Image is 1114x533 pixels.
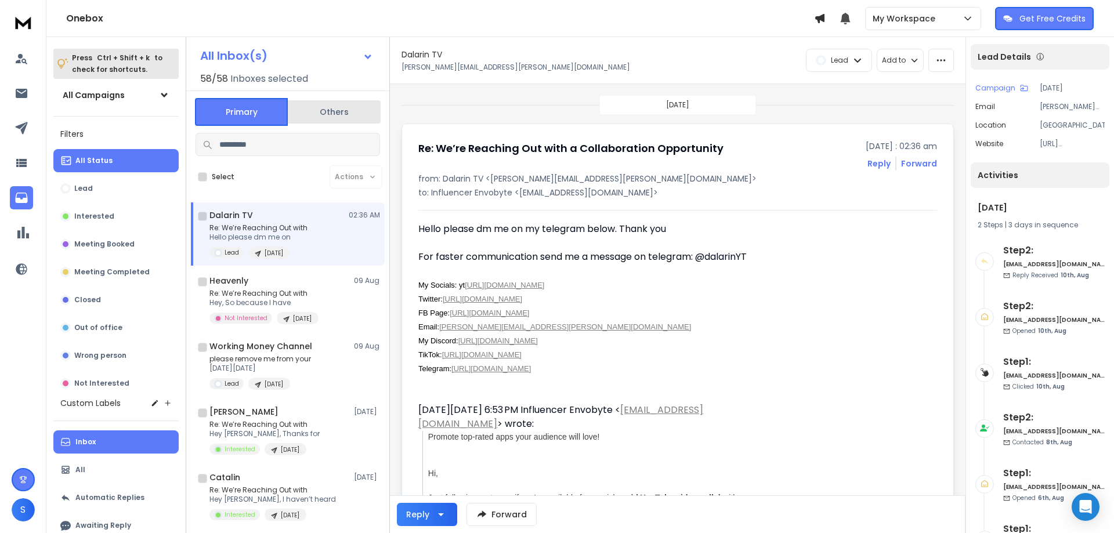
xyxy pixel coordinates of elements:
[72,52,162,75] p: Press to check for shortcuts.
[53,84,179,107] button: All Campaigns
[63,89,125,101] h1: All Campaigns
[418,403,703,430] a: [EMAIL_ADDRESS][DOMAIN_NAME]
[200,72,228,86] span: 58 / 58
[439,322,691,331] a: [PERSON_NAME][EMAIL_ADDRESS][PERSON_NAME][DOMAIN_NAME]
[1061,271,1089,280] span: 10th, Aug
[209,420,320,429] p: Re: We’re Reaching Out with
[418,250,757,375] div: For faster communication send me a message on telegram: @dalarinYT
[209,495,336,504] p: Hey [PERSON_NAME], I haven’t heard
[75,437,96,447] p: Inbox
[12,12,35,33] img: logo
[466,503,537,526] button: Forward
[209,364,311,373] p: [DATE][DATE]
[995,7,1094,30] button: Get Free Credits
[450,309,529,317] a: [URL][DOMAIN_NAME]
[1012,494,1064,502] p: Opened
[975,84,1015,93] p: Campaign
[1003,355,1105,369] h6: Step 1 :
[53,205,179,228] button: Interested
[349,211,380,220] p: 02:36 AM
[225,379,239,388] p: Lead
[402,63,630,72] p: [PERSON_NAME][EMAIL_ADDRESS][PERSON_NAME][DOMAIN_NAME]
[397,503,457,526] button: Reply
[1040,84,1105,93] p: [DATE]
[1038,327,1066,335] span: 10th, Aug
[53,126,179,142] h3: Filters
[901,158,937,169] div: Forward
[882,56,906,65] p: Add to
[74,379,129,388] p: Not Interested
[428,492,757,516] div: Just following up to see if you're available for a quick, with us. We'd love to feature you in ou...
[406,509,429,520] div: Reply
[1003,483,1105,491] h6: [EMAIL_ADDRESS][DOMAIN_NAME]
[74,351,126,360] p: Wrong person
[74,212,114,221] p: Interested
[225,445,255,454] p: Interested
[1038,494,1064,502] span: 6th, Aug
[12,498,35,521] button: S
[209,485,336,495] p: Re: We’re Reaching Out with
[978,202,1102,213] h1: [DATE]
[209,406,278,418] h1: [PERSON_NAME]
[53,316,179,339] button: Out of office
[281,511,299,520] p: [DATE]
[443,295,522,303] a: [URL][DOMAIN_NAME]
[53,486,179,509] button: Automatic Replies
[74,184,93,193] p: Lead
[195,98,288,126] button: Primary
[75,156,113,165] p: All Status
[209,354,311,364] p: please remove me from your
[978,220,1102,230] div: |
[209,223,308,233] p: Re: We’re Reaching Out with
[53,177,179,200] button: Lead
[1003,371,1105,380] h6: [EMAIL_ADDRESS][DOMAIN_NAME]
[1012,271,1089,280] p: Reply Received
[1040,139,1105,148] p: [URL][DOMAIN_NAME]
[74,240,135,249] p: Meeting Booked
[1040,102,1105,111] p: [PERSON_NAME][EMAIL_ADDRESS][PERSON_NAME][DOMAIN_NAME]
[75,521,131,530] p: Awaiting Reply
[1012,382,1065,391] p: Clicked
[288,99,381,125] button: Others
[53,372,179,395] button: Not Interested
[458,336,538,345] a: [URL][DOMAIN_NAME]
[465,281,544,289] a: [URL][DOMAIN_NAME]
[975,121,1006,130] p: location
[975,139,1003,148] p: website
[281,445,299,454] p: [DATE]
[53,233,179,256] button: Meeting Booked
[1003,299,1105,313] h6: Step 2 :
[1003,466,1105,480] h6: Step 1 :
[1003,411,1105,425] h6: Step 2 :
[402,49,442,60] h1: Dalarin TV
[209,209,253,221] h1: Dalarin TV
[418,295,522,317] span: Twitter: FB Page:
[225,314,267,322] p: Not Interested
[354,342,380,351] p: 09 Aug
[873,13,940,24] p: My Workspace
[666,100,689,110] p: [DATE]
[1003,260,1105,269] h6: [EMAIL_ADDRESS][DOMAIN_NAME]
[1012,438,1072,447] p: Contacted
[225,248,239,257] p: Lead
[265,380,283,389] p: [DATE]
[442,350,522,359] a: [URL][DOMAIN_NAME]
[75,493,144,502] p: Automatic Replies
[209,275,248,287] h1: Heavenly
[53,260,179,284] button: Meeting Completed
[451,364,531,373] a: [URL][DOMAIN_NAME]
[225,510,255,519] p: Interested
[418,350,522,373] span: TikTok: Telegram:
[975,102,995,111] p: Email
[428,467,757,480] div: Hi,
[1040,121,1105,130] p: [GEOGRAPHIC_DATA]
[1008,220,1078,230] span: 3 days in sequence
[971,162,1109,188] div: Activities
[209,340,312,352] h1: Working Money Channel
[978,51,1031,63] p: Lead Details
[418,403,757,431] div: [DATE][DATE] 6:53 PM Influencer Envobyte < > wrote:
[418,173,937,184] p: from: Dalarin TV <[PERSON_NAME][EMAIL_ADDRESS][PERSON_NAME][DOMAIN_NAME]>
